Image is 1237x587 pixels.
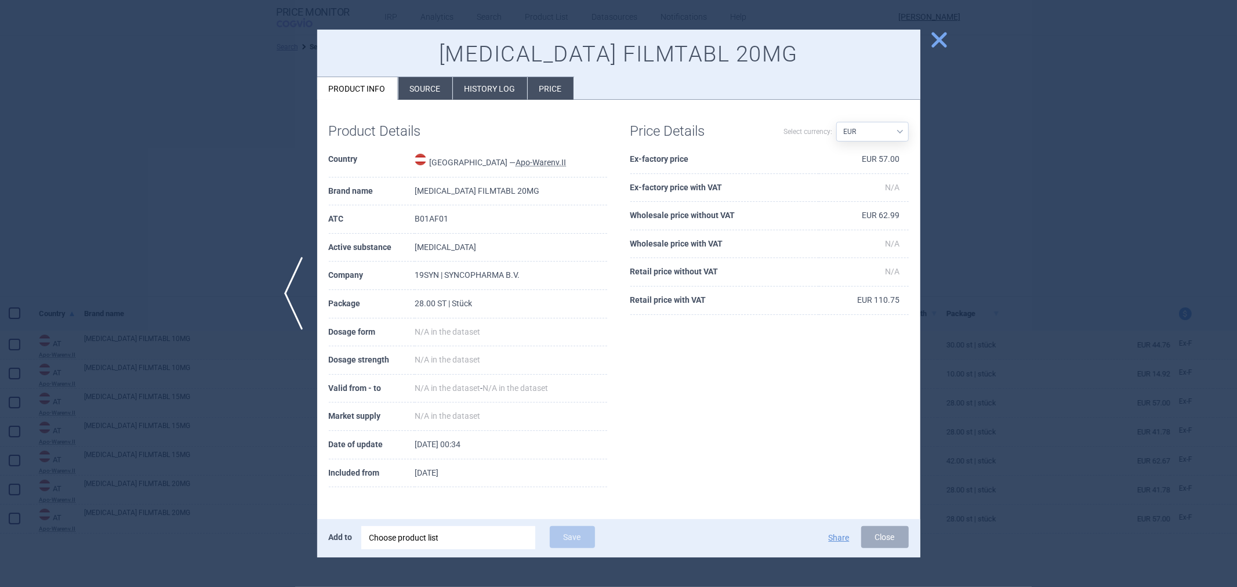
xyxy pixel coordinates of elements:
[630,146,819,174] th: Ex-factory price
[329,146,415,177] th: Country
[415,146,607,177] td: [GEOGRAPHIC_DATA] —
[329,526,353,548] p: Add to
[819,146,909,174] td: EUR 57.00
[329,123,468,140] h1: Product Details
[329,205,415,234] th: ATC
[886,239,900,248] span: N/A
[630,230,819,259] th: Wholesale price with VAT
[361,526,535,549] div: Choose product list
[415,234,607,262] td: [MEDICAL_DATA]
[483,383,548,393] span: N/A in the dataset
[415,355,480,364] span: N/A in the dataset
[415,290,607,318] td: 28.00 ST | Stück
[369,526,527,549] div: Choose product list
[329,177,415,206] th: Brand name
[329,346,415,375] th: Dosage strength
[329,459,415,488] th: Included from
[550,526,595,548] button: Save
[453,77,527,100] li: History log
[630,123,770,140] h1: Price Details
[329,41,909,68] h1: [MEDICAL_DATA] FILMTABL 20MG
[886,183,900,192] span: N/A
[861,526,909,548] button: Close
[415,177,607,206] td: [MEDICAL_DATA] FILMTABL 20MG
[398,77,452,100] li: Source
[415,205,607,234] td: B01AF01
[415,411,480,421] span: N/A in the dataset
[630,287,819,315] th: Retail price with VAT
[829,534,850,542] button: Share
[528,77,574,100] li: Price
[329,431,415,459] th: Date of update
[886,267,900,276] span: N/A
[415,459,607,488] td: [DATE]
[630,202,819,230] th: Wholesale price without VAT
[415,383,480,393] span: N/A in the dataset
[819,202,909,230] td: EUR 62.99
[630,174,819,202] th: Ex-factory price with VAT
[329,234,415,262] th: Active substance
[329,290,415,318] th: Package
[630,258,819,287] th: Retail price without VAT
[415,375,607,403] td: -
[329,403,415,431] th: Market supply
[516,158,566,167] abbr: Apo-Warenv.II — Apothekerverlag Warenverzeichnis. Online database developed by the Österreichisch...
[329,375,415,403] th: Valid from - to
[784,122,833,142] label: Select currency:
[819,287,909,315] td: EUR 110.75
[317,77,398,100] li: Product info
[415,327,480,336] span: N/A in the dataset
[329,318,415,347] th: Dosage form
[415,262,607,290] td: 19SYN | SYNCOPHARMA B.V.
[415,154,426,165] img: Austria
[329,262,415,290] th: Company
[415,431,607,459] td: [DATE] 00:34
